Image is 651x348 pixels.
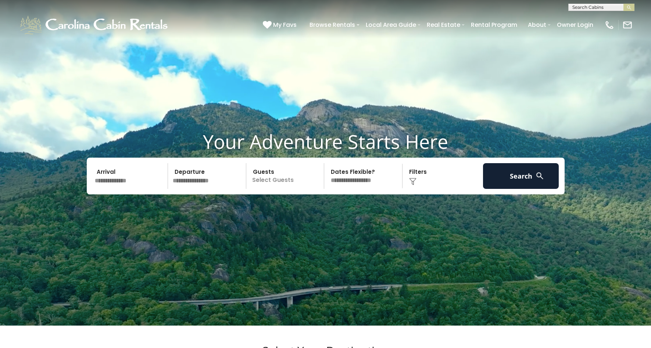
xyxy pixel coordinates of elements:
a: Real Estate [423,18,464,31]
a: Local Area Guide [362,18,420,31]
span: My Favs [273,20,297,29]
a: Owner Login [553,18,597,31]
a: My Favs [263,20,298,30]
img: search-regular-white.png [535,171,544,180]
a: About [524,18,550,31]
button: Search [483,163,559,189]
a: Rental Program [467,18,521,31]
img: phone-regular-white.png [604,20,615,30]
img: mail-regular-white.png [622,20,633,30]
img: filter--v1.png [409,178,416,185]
p: Select Guests [248,163,324,189]
img: White-1-1-2.png [18,14,171,36]
a: Browse Rentals [306,18,359,31]
h1: Your Adventure Starts Here [6,130,645,153]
